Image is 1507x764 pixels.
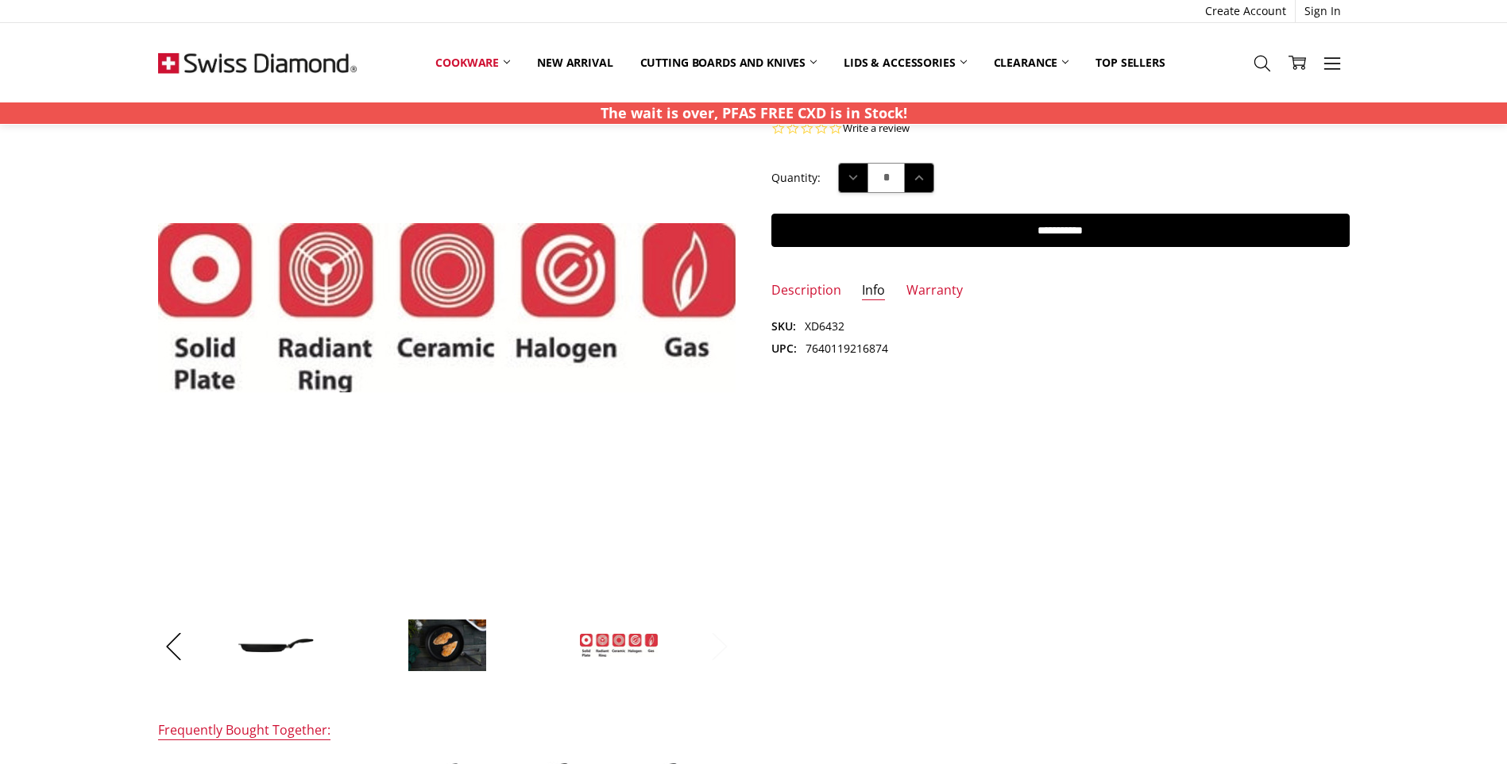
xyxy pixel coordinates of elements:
[236,637,315,654] img: XD Nonstick Fry Pan 32cm
[771,282,841,300] a: Description
[524,45,626,80] a: New arrival
[771,318,796,335] dt: SKU:
[980,45,1083,80] a: Clearance
[843,122,910,136] a: Write a review
[806,340,888,357] dd: 7640119216874
[1082,45,1178,80] a: Top Sellers
[805,318,844,335] dd: XD6432
[704,622,736,670] button: Next
[862,282,885,300] a: Info
[408,619,487,673] img: XD Nonstick Fry Pan 32cm
[906,282,963,300] a: Warranty
[158,622,190,670] button: Previous
[830,45,980,80] a: Lids & Accessories
[579,633,659,657] img: XD Nonstick Fry Pan 32cm
[627,45,831,80] a: Cutting boards and knives
[158,23,357,102] img: Free Shipping On Every Order
[158,722,330,740] div: Frequently Bought Together:
[601,102,907,124] p: The wait is over, PFAS FREE CXD is in Stock!
[422,45,524,80] a: Cookware
[771,340,797,357] dt: UPC:
[771,169,821,187] label: Quantity:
